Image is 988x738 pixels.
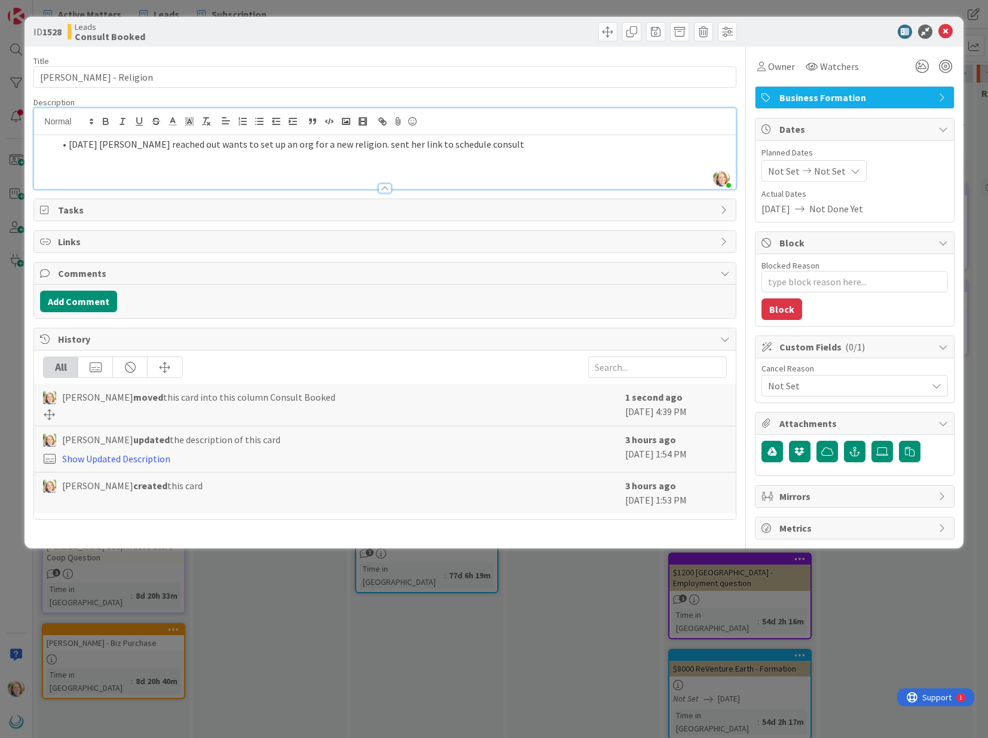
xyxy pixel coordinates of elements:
span: Links [58,234,714,249]
img: AD [43,434,56,447]
b: created [133,480,167,492]
span: Not Done Yet [809,202,863,216]
li: [DATE] [PERSON_NAME] reached out wants to set up an org for a new religion. sent her link to sche... [54,138,729,151]
input: Search... [588,356,727,378]
span: [PERSON_NAME] this card [62,478,203,493]
span: [PERSON_NAME] the description of this card [62,432,280,447]
label: Title [33,56,49,66]
span: Support [25,2,54,16]
span: [DATE] [761,202,790,216]
span: Leads [75,22,145,32]
div: [DATE] 1:54 PM [625,432,727,466]
span: Not Set [768,379,927,393]
span: Watchers [820,59,859,74]
div: Cancel Reason [761,364,948,373]
span: Comments [58,266,714,280]
label: Blocked Reason [761,260,819,271]
button: Block [761,298,802,320]
img: AD [43,391,56,404]
span: Not Set [768,164,800,178]
span: Block [779,236,932,250]
b: 1 second ago [625,391,683,403]
span: Business Formation [779,90,932,105]
b: moved [133,391,163,403]
span: Tasks [58,203,714,217]
span: [PERSON_NAME] this card into this column Consult Booked [62,390,335,404]
b: 3 hours ago [625,480,676,492]
div: [DATE] 1:53 PM [625,478,727,507]
img: Sl300r1zNejTcUF0uYcJund7nRpyjiOK.jpg [713,170,730,187]
button: Add Comment [40,291,117,312]
span: Metrics [779,521,932,535]
span: ID [33,25,62,39]
span: Attachments [779,416,932,431]
a: Show Updated Description [62,453,170,465]
div: [DATE] 4:39 PM [625,390,727,420]
b: Consult Booked [75,32,145,41]
span: Planned Dates [761,147,948,159]
span: ( 0/1 ) [845,341,865,353]
b: 1528 [42,26,62,38]
span: Owner [768,59,795,74]
input: type card name here... [33,66,736,88]
span: Actual Dates [761,188,948,200]
img: AD [43,480,56,493]
span: Description [33,97,75,108]
span: Custom Fields [779,340,932,354]
span: Mirrors [779,489,932,504]
div: 1 [62,5,65,14]
b: updated [133,434,170,446]
span: History [58,332,714,346]
span: Dates [779,122,932,136]
div: All [44,357,78,377]
span: Not Set [814,164,846,178]
b: 3 hours ago [625,434,676,446]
